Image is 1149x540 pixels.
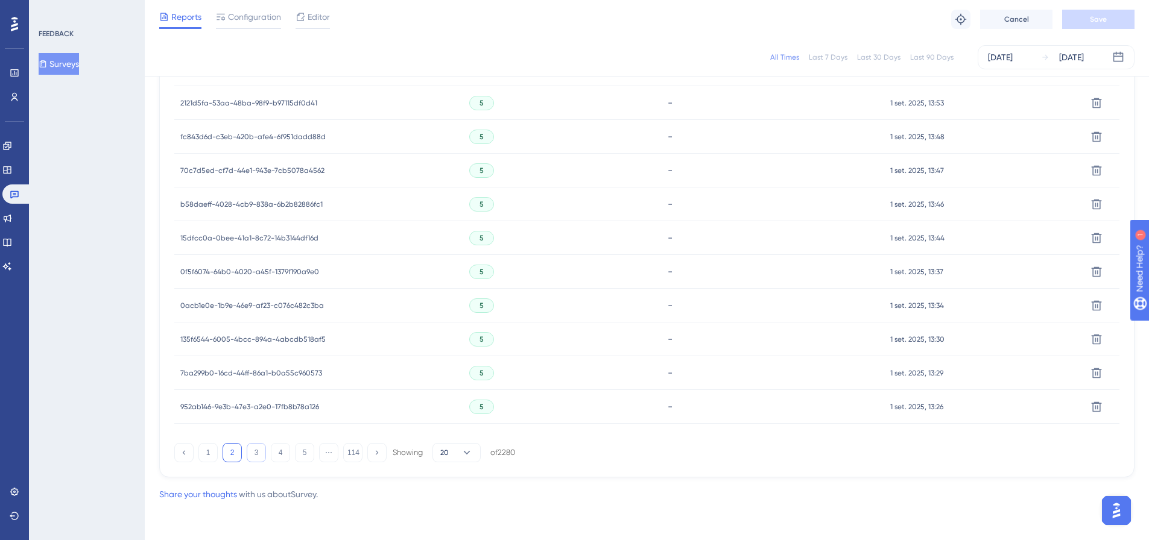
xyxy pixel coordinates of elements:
div: - [668,367,879,378]
span: 5 [480,301,484,310]
div: - [668,401,879,412]
div: Last 90 Days [910,52,954,62]
span: 7ba299b0-16cd-44ff-86a1-b0a55c960573 [180,368,322,378]
button: 1 [198,443,218,462]
div: - [668,266,879,277]
span: 1 set. 2025, 13:37 [890,267,943,277]
div: - [668,97,879,108]
span: b58daeff-4028-4cb9-838a-6b2b82886fc1 [180,199,323,209]
span: 1 set. 2025, 13:44 [890,233,945,243]
div: Showing [393,447,423,458]
span: 5 [480,199,484,209]
div: - [668,232,879,243]
span: 5 [480,402,484,412]
span: 1 set. 2025, 13:26 [890,402,943,412]
span: 1 set. 2025, 13:53 [890,98,944,108]
span: 1 set. 2025, 13:48 [890,132,945,142]
div: All Times [770,52,799,62]
div: 1 [84,6,87,16]
span: 5 [480,368,484,378]
div: Last 7 Days [809,52,847,62]
span: Save [1090,14,1107,24]
span: Configuration [228,10,281,24]
span: Need Help? [28,3,75,17]
span: 5 [480,267,484,277]
button: 114 [343,443,362,462]
span: 5 [480,166,484,175]
button: 20 [432,443,481,462]
span: 5 [480,233,484,243]
span: 20 [440,448,449,457]
div: [DATE] [988,50,1013,64]
div: of 2280 [490,447,515,458]
button: Surveys [39,53,79,75]
iframe: UserGuiding AI Assistant Launcher [1098,492,1135,529]
span: 15dfcc0a-0bee-41a1-8c72-14b3144df16d [180,233,318,243]
span: 5 [480,334,484,344]
span: 1 set. 2025, 13:47 [890,166,944,175]
span: 1 set. 2025, 13:29 [890,368,943,378]
button: 5 [295,443,314,462]
div: - [668,165,879,176]
span: Cancel [1004,14,1029,24]
span: 0acb1e0e-1b9e-46e9-af23-c076c482c3ba [180,301,324,310]
div: FEEDBACK [39,29,74,39]
span: Reports [171,10,201,24]
div: - [668,131,879,142]
div: - [668,198,879,210]
span: 2121d5fa-53aa-48ba-98f9-b97115df0d41 [180,98,317,108]
button: ⋯ [319,443,338,462]
span: Editor [308,10,330,24]
span: 135f6544-6005-4bcc-894a-4abcdb518af5 [180,334,326,344]
span: 1 set. 2025, 13:34 [890,301,944,310]
span: 5 [480,132,484,142]
button: 4 [271,443,290,462]
button: 3 [247,443,266,462]
span: 5 [480,98,484,108]
span: fc843d6d-c3eb-420b-afe4-6f951dadd88d [180,132,326,142]
div: - [668,300,879,311]
div: with us about Survey . [159,487,318,501]
span: 1 set. 2025, 13:46 [890,199,944,209]
div: Last 30 Days [857,52,901,62]
div: [DATE] [1059,50,1084,64]
span: 70c7d5ed-cf7d-44e1-943e-7cb5078a4562 [180,166,324,175]
span: 1 set. 2025, 13:30 [890,334,945,344]
div: - [668,333,879,345]
button: 2 [223,443,242,462]
button: Cancel [980,10,1052,29]
a: Share your thoughts [159,489,237,499]
button: Save [1062,10,1135,29]
span: 952ab146-9e3b-47e3-a2e0-17fb8b78a126 [180,402,319,412]
span: 0f5f6074-64b0-4020-a45f-1379f190a9e0 [180,267,319,277]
